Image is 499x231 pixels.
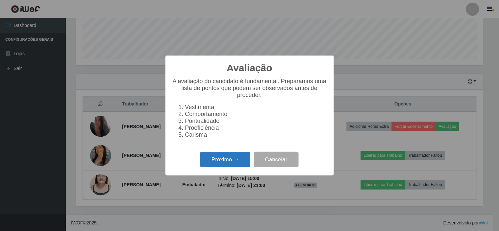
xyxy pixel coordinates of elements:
[185,111,327,118] li: Comportamento
[185,118,327,125] li: Pontualidade
[227,62,272,74] h2: Avaliação
[254,152,299,167] button: Cancelar
[200,152,250,167] button: Próximo →
[185,131,327,138] li: Carisma
[185,104,327,111] li: Vestimenta
[185,125,327,131] li: Proeficiência
[172,78,327,99] p: A avaliação do candidato é fundamental. Preparamos uma lista de pontos que podem ser observados a...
